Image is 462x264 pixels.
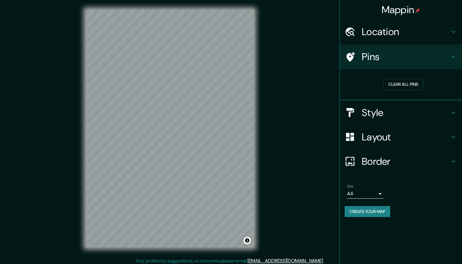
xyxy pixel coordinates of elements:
[347,189,384,199] div: A4
[340,100,462,125] div: Style
[244,237,251,244] button: Toggle attribution
[362,131,450,143] h4: Layout
[340,149,462,174] div: Border
[340,125,462,149] div: Layout
[345,206,390,217] button: Create your map
[362,155,450,168] h4: Border
[382,4,420,16] h4: Mappin
[362,26,450,38] h4: Location
[362,51,450,63] h4: Pins
[248,258,323,264] a: [EMAIL_ADDRESS][DOMAIN_NAME]
[362,107,450,119] h4: Style
[415,8,420,13] img: pin-icon.png
[340,20,462,44] div: Location
[383,79,423,90] button: Clear all pins
[408,240,455,257] iframe: Help widget launcher
[347,183,354,189] label: Size
[340,45,462,69] div: Pins
[86,10,254,247] canvas: Map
